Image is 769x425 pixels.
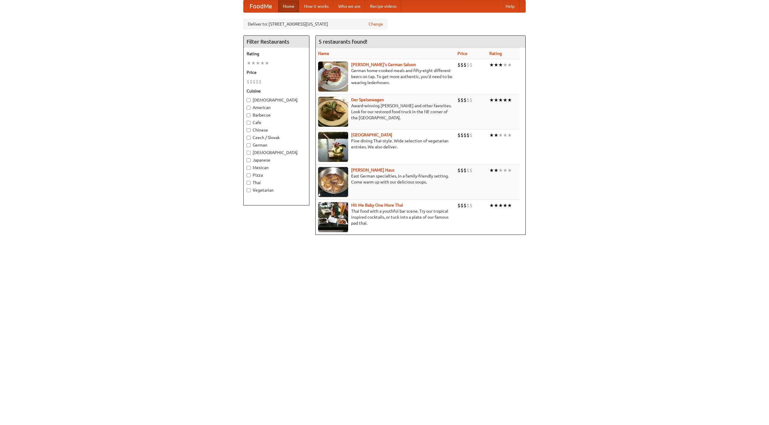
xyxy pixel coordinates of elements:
li: $ [464,167,467,174]
li: ★ [489,62,494,68]
li: $ [467,97,470,103]
li: $ [467,167,470,174]
li: $ [464,202,467,209]
li: ★ [507,167,512,174]
li: $ [464,132,467,138]
ng-pluralize: 5 restaurants found! [319,39,367,44]
h4: Filter Restaurants [244,36,309,48]
label: [DEMOGRAPHIC_DATA] [247,150,306,156]
li: $ [256,78,259,85]
label: Czech / Slovak [247,135,306,141]
li: $ [470,97,473,103]
a: Recipe videos [365,0,401,12]
p: German home-cooked meals and fifty-eight different beers on tap. To get more authentic, you'd nee... [318,68,453,86]
li: ★ [489,97,494,103]
li: ★ [507,132,512,138]
li: ★ [498,132,503,138]
label: Cafe [247,120,306,126]
h5: Rating [247,51,306,57]
a: Who we are [333,0,365,12]
li: ★ [507,62,512,68]
li: ★ [494,132,498,138]
img: esthers.jpg [318,62,348,92]
a: Home [278,0,299,12]
li: ★ [498,97,503,103]
a: Der Speisewagen [351,97,384,102]
li: $ [460,202,464,209]
li: $ [460,97,464,103]
li: $ [259,78,262,85]
input: Pizza [247,173,251,177]
input: Czech / Slovak [247,136,251,140]
b: [GEOGRAPHIC_DATA] [351,132,392,137]
li: ★ [503,62,507,68]
li: $ [457,132,460,138]
li: $ [457,167,460,174]
li: $ [464,62,467,68]
li: ★ [494,97,498,103]
p: Fine dining Thai-style. Wide selection of vegetarian entrées. We also deliver. [318,138,453,150]
a: Name [318,51,329,56]
li: ★ [260,60,265,66]
a: Change [369,21,383,27]
li: $ [470,62,473,68]
p: Thai food with a youthful bar scene. Try our tropical inspired cocktails, or tuck into a plate of... [318,208,453,226]
li: $ [467,132,470,138]
label: Mexican [247,165,306,171]
label: American [247,105,306,111]
input: Japanese [247,158,251,162]
li: $ [457,202,460,209]
li: $ [464,97,467,103]
li: $ [460,62,464,68]
li: $ [250,78,253,85]
a: Hit Me Baby One More Thai [351,203,403,208]
li: ★ [498,202,503,209]
li: ★ [494,202,498,209]
li: ★ [251,60,256,66]
li: ★ [247,60,251,66]
li: $ [467,62,470,68]
li: ★ [503,167,507,174]
label: Chinese [247,127,306,133]
img: kohlhaus.jpg [318,167,348,197]
a: How it works [299,0,333,12]
li: $ [460,167,464,174]
label: Vegetarian [247,187,306,193]
li: ★ [256,60,260,66]
li: $ [457,97,460,103]
li: $ [467,202,470,209]
li: ★ [503,97,507,103]
input: Cafe [247,121,251,125]
a: [PERSON_NAME]'s German Saloon [351,62,416,67]
input: German [247,143,251,147]
input: Mexican [247,166,251,170]
li: $ [247,78,250,85]
li: ★ [489,167,494,174]
p: East German specialties, in a family-friendly setting. Come warm up with our delicious soups. [318,173,453,185]
li: $ [460,132,464,138]
li: ★ [489,202,494,209]
a: Help [501,0,519,12]
input: American [247,106,251,110]
li: $ [470,132,473,138]
h5: Price [247,69,306,75]
li: ★ [498,167,503,174]
a: Rating [489,51,502,56]
li: ★ [503,132,507,138]
label: German [247,142,306,148]
input: Vegetarian [247,188,251,192]
a: [PERSON_NAME] Haus [351,168,394,172]
li: ★ [494,167,498,174]
p: Award-winning [PERSON_NAME] and other favorites. Look for our restored food truck in the NE corne... [318,103,453,121]
img: satay.jpg [318,132,348,162]
input: [DEMOGRAPHIC_DATA] [247,98,251,102]
li: $ [470,202,473,209]
li: $ [470,167,473,174]
li: ★ [503,202,507,209]
li: ★ [498,62,503,68]
label: Thai [247,180,306,186]
li: $ [253,78,256,85]
li: ★ [494,62,498,68]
